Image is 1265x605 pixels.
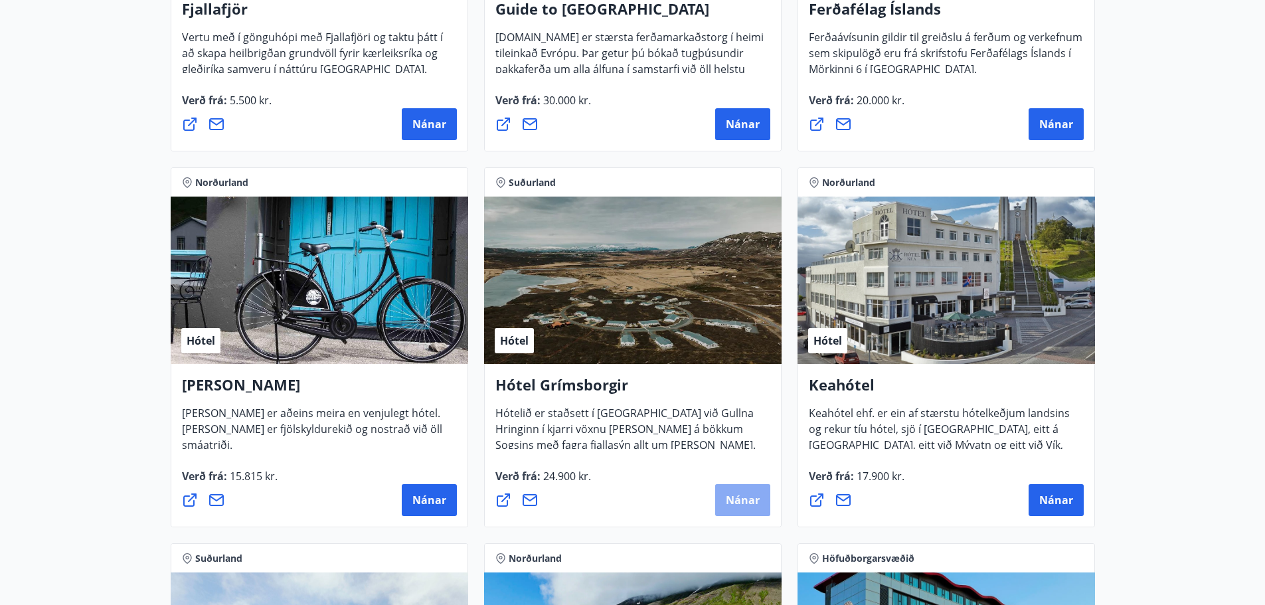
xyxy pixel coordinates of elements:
[495,469,591,494] span: Verð frá :
[509,176,556,189] span: Suðurland
[227,469,278,483] span: 15.815 kr.
[182,469,278,494] span: Verð frá :
[227,93,272,108] span: 5.500 kr.
[726,493,760,507] span: Nánar
[195,176,248,189] span: Norðurland
[412,493,446,507] span: Nánar
[809,406,1070,495] span: Keahótel ehf. er ein af stærstu hótelkeðjum landsins og rekur tíu hótel, sjö í [GEOGRAPHIC_DATA],...
[182,30,443,87] span: Vertu með í gönguhópi með Fjallafjöri og taktu þátt í að skapa heilbrigðan grundvöll fyrir kærlei...
[495,406,756,495] span: Hótelið er staðsett í [GEOGRAPHIC_DATA] við Gullna Hringinn í kjarri vöxnu [PERSON_NAME] á bökkum...
[195,552,242,565] span: Suðurland
[495,93,591,118] span: Verð frá :
[541,93,591,108] span: 30.000 kr.
[822,552,914,565] span: Höfuðborgarsvæðið
[715,108,770,140] button: Nánar
[1029,484,1084,516] button: Nánar
[1029,108,1084,140] button: Nánar
[1039,493,1073,507] span: Nánar
[809,93,904,118] span: Verð frá :
[854,469,904,483] span: 17.900 kr.
[809,469,904,494] span: Verð frá :
[402,108,457,140] button: Nánar
[726,117,760,131] span: Nánar
[495,30,764,119] span: [DOMAIN_NAME] er stærsta ferðamarkaðstorg í heimi tileinkað Evrópu. Þar getur þú bókað tugþúsundi...
[500,333,529,348] span: Hótel
[509,552,562,565] span: Norðurland
[182,375,457,405] h4: [PERSON_NAME]
[1039,117,1073,131] span: Nánar
[402,484,457,516] button: Nánar
[809,30,1082,87] span: Ferðaávísunin gildir til greiðslu á ferðum og verkefnum sem skipulögð eru frá skrifstofu Ferðafél...
[813,333,842,348] span: Hótel
[541,469,591,483] span: 24.900 kr.
[495,375,770,405] h4: Hótel Grímsborgir
[822,176,875,189] span: Norðurland
[182,406,442,463] span: [PERSON_NAME] er aðeins meira en venjulegt hótel. [PERSON_NAME] er fjölskyldurekið og nostrað við...
[809,375,1084,405] h4: Keahótel
[715,484,770,516] button: Nánar
[412,117,446,131] span: Nánar
[854,93,904,108] span: 20.000 kr.
[187,333,215,348] span: Hótel
[182,93,272,118] span: Verð frá :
